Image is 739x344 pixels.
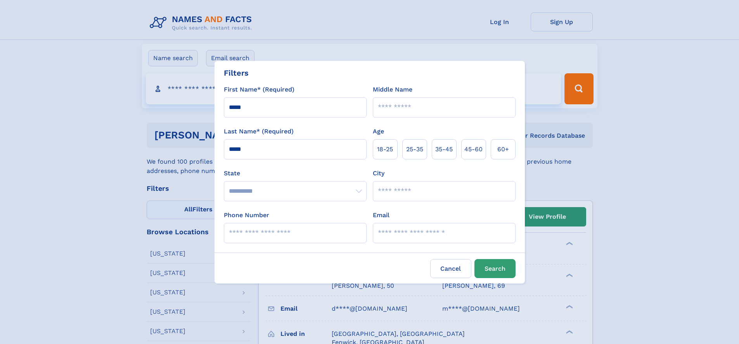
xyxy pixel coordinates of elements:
[224,127,294,136] label: Last Name* (Required)
[373,85,412,94] label: Middle Name
[373,169,384,178] label: City
[224,169,367,178] label: State
[474,259,516,278] button: Search
[224,67,249,79] div: Filters
[224,211,269,220] label: Phone Number
[377,145,393,154] span: 18‑25
[373,127,384,136] label: Age
[435,145,453,154] span: 35‑45
[373,211,389,220] label: Email
[464,145,483,154] span: 45‑60
[224,85,294,94] label: First Name* (Required)
[430,259,471,278] label: Cancel
[497,145,509,154] span: 60+
[406,145,423,154] span: 25‑35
